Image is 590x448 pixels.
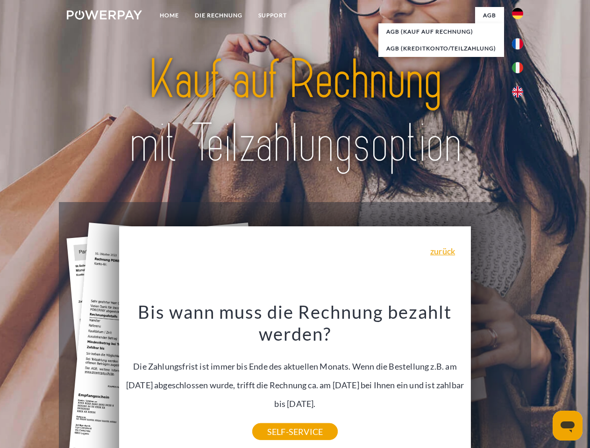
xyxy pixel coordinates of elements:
[512,86,523,98] img: en
[512,38,523,49] img: fr
[430,247,455,255] a: zurück
[187,7,250,24] a: DIE RECHNUNG
[378,40,504,57] a: AGB (Kreditkonto/Teilzahlung)
[250,7,295,24] a: SUPPORT
[67,10,142,20] img: logo-powerpay-white.svg
[512,8,523,19] img: de
[378,23,504,40] a: AGB (Kauf auf Rechnung)
[553,411,583,441] iframe: Schaltfläche zum Öffnen des Messaging-Fensters
[512,62,523,73] img: it
[252,423,338,440] a: SELF-SERVICE
[475,7,504,24] a: agb
[152,7,187,24] a: Home
[125,301,466,345] h3: Bis wann muss die Rechnung bezahlt werden?
[125,301,466,432] div: Die Zahlungsfrist ist immer bis Ende des aktuellen Monats. Wenn die Bestellung z.B. am [DATE] abg...
[89,45,501,179] img: title-powerpay_de.svg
